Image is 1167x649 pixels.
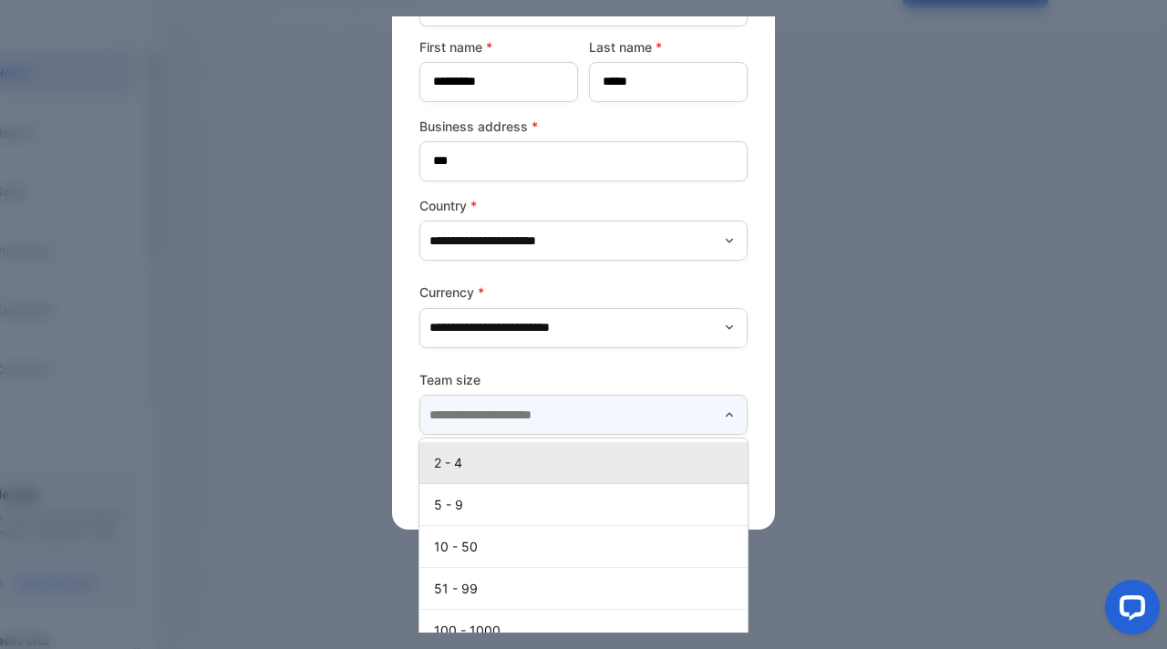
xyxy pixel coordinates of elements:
[589,37,748,57] label: Last name
[419,37,578,57] label: First name
[419,196,748,215] label: Country
[434,537,740,556] p: 10 - 50
[434,453,740,472] p: 2 - 4
[419,370,748,389] label: Team size
[434,579,740,598] p: 51 - 99
[419,117,748,136] label: Business address
[1090,572,1167,649] iframe: LiveChat chat widget
[434,621,740,640] p: 100 - 1000
[434,495,740,514] p: 5 - 9
[419,283,748,302] label: Currency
